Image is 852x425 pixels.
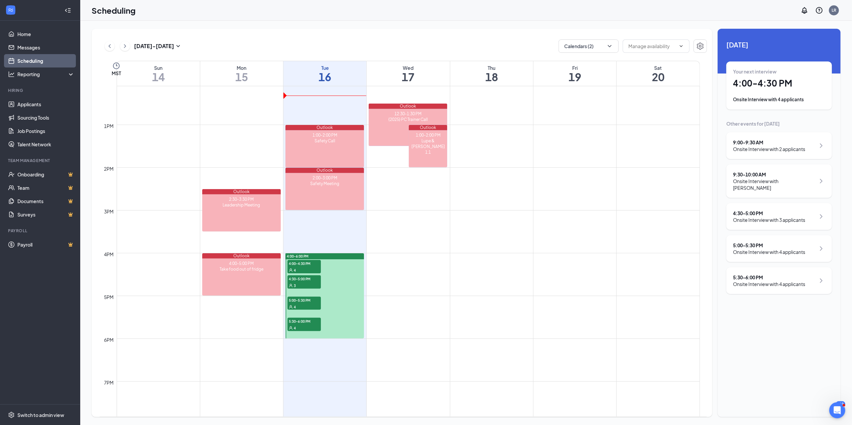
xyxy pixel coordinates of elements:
[733,217,805,223] div: Onsite Interview with 3 applicants
[200,71,283,83] h1: 15
[202,189,281,194] div: Outlook
[202,261,281,266] div: 4:00-5:00 PM
[8,412,15,418] svg: Settings
[200,64,283,71] div: Mon
[628,42,676,50] input: Manage availability
[832,7,836,13] div: LR
[409,138,447,155] div: Lupe & [PERSON_NAME] 1:1
[103,336,115,343] div: 6pm
[8,228,73,234] div: Payroll
[801,6,809,14] svg: Notifications
[106,42,113,50] svg: ChevronLeft
[409,125,447,130] div: Outlook
[367,61,450,86] a: September 17, 2025
[103,251,115,258] div: 4pm
[733,139,805,146] div: 9:00 - 9:30 AM
[103,165,115,172] div: 2pm
[17,138,75,151] a: Talent Network
[17,168,75,181] a: OnboardingCrown
[694,39,707,53] button: Settings
[289,268,293,272] svg: User
[17,238,75,251] a: PayrollCrown
[112,62,120,70] svg: Clock
[17,194,75,208] a: DocumentsCrown
[369,104,447,109] div: Outlook
[112,70,121,77] span: MST
[287,318,321,324] span: 5:30-6:00 PM
[8,71,15,78] svg: Analysis
[65,7,71,14] svg: Collapse
[450,64,533,71] div: Thu
[285,175,364,181] div: 2:00-3:00 PM
[617,64,700,71] div: Sat
[17,71,75,78] div: Reporting
[287,275,321,282] span: 4:30-5:00 PM
[202,266,281,272] div: Take food out of fridge
[733,210,805,217] div: 4:30 - 5:00 PM
[200,61,283,86] a: September 15, 2025
[726,39,832,50] span: [DATE]
[122,42,128,50] svg: ChevronRight
[817,142,825,150] svg: ChevronRight
[17,412,64,418] div: Switch to admin view
[283,64,366,71] div: Tue
[817,277,825,285] svg: ChevronRight
[103,379,115,386] div: 7pm
[696,42,704,50] svg: Settings
[174,42,182,50] svg: SmallChevronDown
[92,5,136,16] h1: Scheduling
[285,138,364,144] div: Safety Call
[117,64,200,71] div: Sun
[283,71,366,83] h1: 16
[17,124,75,138] a: Job Postings
[105,41,115,51] button: ChevronLeft
[617,61,700,86] a: September 20, 2025
[17,54,75,67] a: Scheduling
[289,305,293,309] svg: User
[617,71,700,83] h1: 20
[283,61,366,86] a: September 16, 2025
[817,212,825,221] svg: ChevronRight
[450,61,533,86] a: September 18, 2025
[103,208,115,215] div: 3pm
[367,71,450,83] h1: 17
[120,41,130,51] button: ChevronRight
[367,64,450,71] div: Wed
[369,117,447,122] div: {2025} PC Trainer Call
[409,132,447,138] div: 1:00-2:00 PM
[533,61,616,86] a: September 19, 2025
[202,196,281,202] div: 2:30-3:30 PM
[8,88,73,93] div: Hiring
[679,43,684,49] svg: ChevronDown
[289,326,293,330] svg: User
[287,297,321,303] span: 5:00-5:30 PM
[726,120,832,127] div: Other events for [DATE]
[202,253,281,259] div: Outlook
[17,181,75,194] a: TeamCrown
[294,268,296,273] span: 4
[836,401,845,407] div: 219
[117,71,200,83] h1: 14
[733,281,805,287] div: Onsite Interview with 4 applicants
[287,254,309,259] span: 4:00-6:00 PM
[450,71,533,83] h1: 18
[733,178,816,191] div: Onsite Interview with [PERSON_NAME]
[7,7,14,13] svg: WorkstreamLogo
[606,43,613,49] svg: ChevronDown
[285,168,364,173] div: Outlook
[559,39,619,53] button: Calendars (2)ChevronDown
[17,111,75,124] a: Sourcing Tools
[103,122,115,130] div: 1pm
[294,326,296,330] span: 4
[815,6,823,14] svg: QuestionInfo
[17,27,75,41] a: Home
[733,146,805,152] div: Onsite Interview with 2 applicants
[533,71,616,83] h1: 19
[733,249,805,255] div: Onsite Interview with 4 applicants
[285,181,364,186] div: Safety Meeting
[294,283,296,288] span: 3
[285,132,364,138] div: 1:00-2:00 PM
[134,42,174,50] h3: [DATE] - [DATE]
[733,96,825,103] div: Onsite Interview with 4 applicants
